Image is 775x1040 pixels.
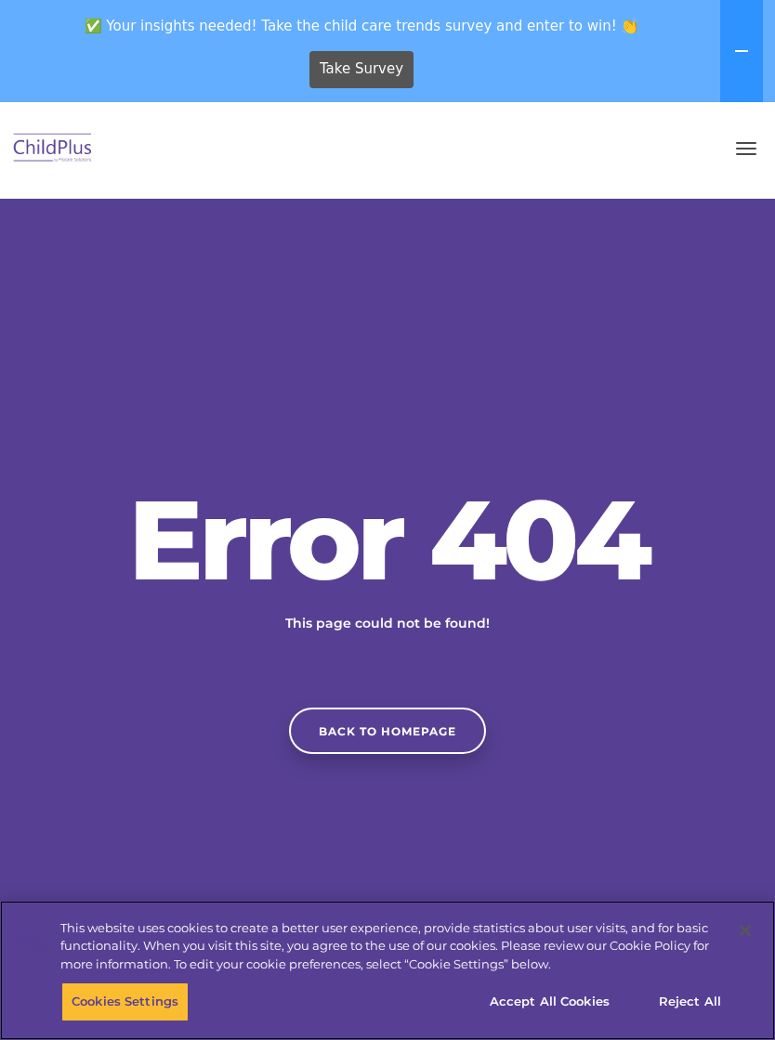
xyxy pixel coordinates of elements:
button: Reject All [632,982,748,1021]
span: Take Survey [320,53,403,85]
a: Take Survey [309,51,414,88]
div: This website uses cookies to create a better user experience, provide statistics about user visit... [60,919,721,974]
span: ✅ Your insights needed! Take the child care trends survey and enter to win! 👏 [7,7,716,44]
button: Cookies Settings [61,982,189,1021]
button: Close [725,910,766,951]
h2: Error 404 [109,484,666,595]
button: Accept All Cookies [479,982,620,1021]
a: Back to homepage [289,708,486,754]
p: This page could not be found! [192,614,583,633]
img: ChildPlus by Procare Solutions [9,127,97,171]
